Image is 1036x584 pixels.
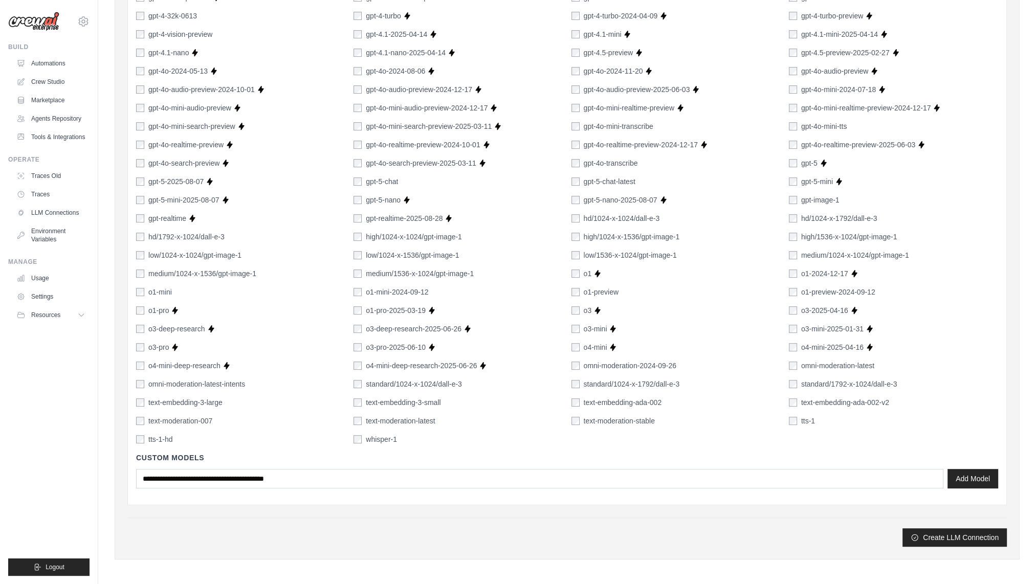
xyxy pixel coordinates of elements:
[136,67,144,75] input: gpt-4o-2024-05-13
[571,362,580,370] input: omni-moderation-2024-09-26
[136,141,144,149] input: gpt-4o-realtime-preview
[366,268,474,279] label: medium/1536-x-1024/gpt-image-1
[148,397,223,408] label: text-embedding-3-large
[366,324,461,334] label: o3-deep-research-2025-06-26
[571,12,580,20] input: gpt-4-turbo-2024-04-09
[571,141,580,149] input: gpt-4o-realtime-preview-2024-12-17
[789,380,797,388] input: standard/1792-x-1024/dall-e-3
[902,528,1007,547] button: Create LLM Connection
[8,12,59,31] img: Logo
[148,195,219,205] label: gpt-5-mini-2025-08-07
[366,121,492,131] label: gpt-4o-mini-search-preview-2025-03-11
[12,55,90,72] a: Automations
[148,342,169,352] label: o3-pro
[12,288,90,305] a: Settings
[801,121,847,131] label: gpt-4o-mini-tts
[584,121,653,131] label: gpt-4o-mini-transcribe
[584,195,657,205] label: gpt-5-nano-2025-08-07
[148,250,241,260] label: low/1024-x-1024/gpt-image-1
[354,435,362,443] input: whisper-1
[789,398,797,407] input: text-embedding-ada-002-v2
[354,362,362,370] input: o4-mini-deep-research-2025-06-26
[584,140,698,150] label: gpt-4o-realtime-preview-2024-12-17
[571,288,580,296] input: o1-preview
[571,85,580,94] input: gpt-4o-audio-preview-2025-06-03
[571,49,580,57] input: gpt-4.5-preview
[136,417,144,425] input: text-moderation-007
[31,311,60,319] span: Resources
[801,324,864,334] label: o3-mini-2025-01-31
[801,29,878,39] label: gpt-4.1-mini-2025-04-14
[571,306,580,315] input: o3
[789,122,797,130] input: gpt-4o-mini-tts
[789,343,797,351] input: o4-mini-2025-04-16
[571,159,580,167] input: gpt-4o-transcribe
[12,186,90,203] a: Traces
[789,325,797,333] input: o3-mini-2025-01-31
[801,305,848,316] label: o3-2025-04-16
[985,535,1036,584] iframe: Chat Widget
[789,67,797,75] input: gpt-4o-audio-preview
[801,176,833,187] label: gpt-5-mini
[789,159,797,167] input: gpt-5
[136,104,144,112] input: gpt-4o-mini-audio-preview
[366,361,477,371] label: o4-mini-deep-research-2025-06-26
[366,140,480,150] label: gpt-4o-realtime-preview-2024-10-01
[584,48,633,58] label: gpt-4.5-preview
[584,379,680,389] label: standard/1024-x-1792/dall-e-3
[366,379,462,389] label: standard/1024-x-1024/dall-e-3
[12,205,90,221] a: LLM Connections
[354,85,362,94] input: gpt-4o-audio-preview-2024-12-17
[148,140,224,150] label: gpt-4o-realtime-preview
[584,416,655,426] label: text-moderation-stable
[366,287,428,297] label: o1-mini-2024-09-12
[354,196,362,204] input: gpt-5-nano
[136,380,144,388] input: omni-moderation-latest-intents
[801,232,897,242] label: high/1536-x-1024/gpt-image-1
[8,558,90,576] button: Logout
[571,398,580,407] input: text-embedding-ada-002
[354,67,362,75] input: gpt-4o-2024-08-06
[789,49,797,57] input: gpt-4.5-preview-2025-02-27
[801,342,864,352] label: o4-mini-2025-04-16
[801,84,876,95] label: gpt-4o-mini-2024-07-18
[148,121,235,131] label: gpt-4o-mini-search-preview
[354,49,362,57] input: gpt-4.1-nano-2025-04-14
[354,104,362,112] input: gpt-4o-mini-audio-preview-2024-12-17
[801,103,931,113] label: gpt-4o-mini-realtime-preview-2024-12-17
[366,66,425,76] label: gpt-4o-2024-08-06
[136,233,144,241] input: hd/1792-x-1024/dall-e-3
[136,288,144,296] input: o1-mini
[366,232,462,242] label: high/1024-x-1024/gpt-image-1
[789,417,797,425] input: tts-1
[584,305,592,316] label: o3
[354,398,362,407] input: text-embedding-3-small
[789,30,797,38] input: gpt-4.1-mini-2025-04-14
[12,307,90,323] button: Resources
[148,176,204,187] label: gpt-5-2025-08-07
[136,12,144,20] input: gpt-4-32k-0613
[801,66,869,76] label: gpt-4o-audio-preview
[354,12,362,20] input: gpt-4-turbo
[8,155,90,164] div: Operate
[12,92,90,108] a: Marketplace
[46,563,64,571] span: Logout
[789,306,797,315] input: o3-2025-04-16
[789,12,797,20] input: gpt-4-turbo-preview
[571,251,580,259] input: low/1536-x-1024/gpt-image-1
[801,361,874,371] label: omni-moderation-latest
[12,129,90,145] a: Tools & Integrations
[354,214,362,222] input: gpt-realtime-2025-08-28
[801,397,889,408] label: text-embedding-ada-002-v2
[801,213,877,223] label: hd/1024-x-1792/dall-e-3
[801,48,890,58] label: gpt-4.5-preview-2025-02-27
[148,434,172,444] label: tts-1-hd
[136,435,144,443] input: tts-1-hd
[136,269,144,278] input: medium/1024-x-1536/gpt-image-1
[801,416,815,426] label: tts-1
[789,269,797,278] input: o1-2024-12-17
[136,159,144,167] input: gpt-4o-search-preview
[366,195,401,205] label: gpt-5-nano
[584,11,658,21] label: gpt-4-turbo-2024-04-09
[136,251,144,259] input: low/1024-x-1024/gpt-image-1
